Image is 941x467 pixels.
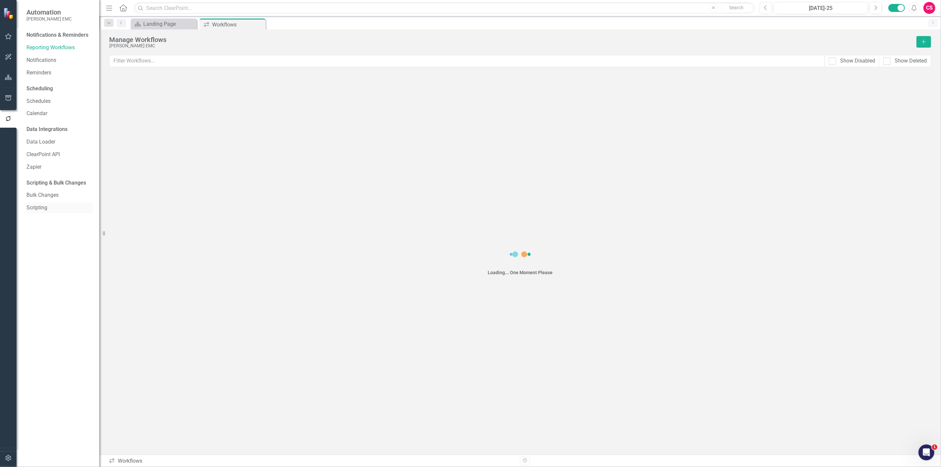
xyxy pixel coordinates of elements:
div: Show Disabled [840,57,875,65]
a: Landing Page [132,20,195,28]
div: Workflows [212,21,264,29]
a: Zapier [26,163,93,171]
iframe: Intercom live chat [919,445,934,460]
a: Reminders [26,69,93,77]
input: Search ClearPoint... [134,2,755,14]
span: Automation [26,8,72,16]
div: Show Deleted [895,57,927,65]
button: [DATE]-25 [774,2,868,14]
div: Manage Workflows [109,36,913,43]
small: [PERSON_NAME] EMC [26,16,72,21]
div: Scripting & Bulk Changes [26,179,86,187]
div: Landing Page [143,20,195,28]
a: Data Loader [26,138,93,146]
div: Data Integrations [26,126,67,133]
img: ClearPoint Strategy [3,8,15,19]
div: Loading... One Moment Please [488,269,553,276]
div: [DATE]-25 [776,4,866,12]
span: Search [729,5,743,10]
span: 1 [932,445,937,450]
button: Search [720,3,753,13]
div: [PERSON_NAME] EMC [109,43,913,48]
button: CS [923,2,935,14]
div: Scheduling [26,85,53,93]
a: Schedules [26,98,93,105]
a: Calendar [26,110,93,117]
a: ClearPoint API [26,151,93,158]
a: Bulk Changes [26,191,93,199]
a: Scripting [26,204,93,212]
a: Notifications [26,57,93,64]
a: Reporting Workflows [26,44,93,52]
input: Filter Workflows... [109,55,825,67]
div: Notifications & Reminders [26,31,88,39]
div: Workflows [109,457,515,465]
